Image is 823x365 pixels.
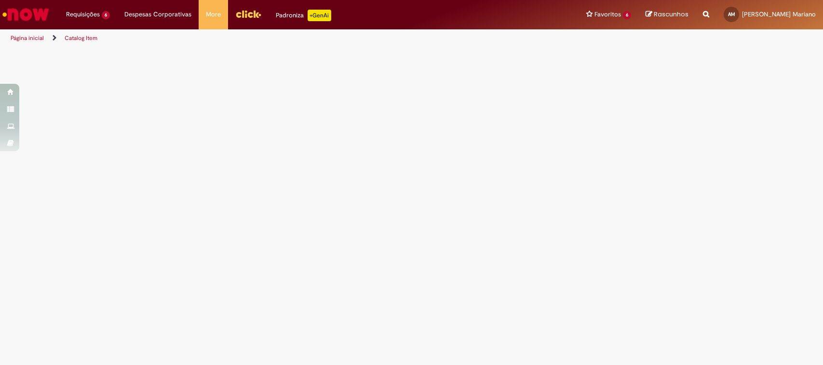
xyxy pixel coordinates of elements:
[742,10,816,18] span: [PERSON_NAME] Mariano
[308,10,331,21] p: +GenAi
[102,11,110,19] span: 6
[206,10,221,19] span: More
[276,10,331,21] div: Padroniza
[1,5,51,24] img: ServiceNow
[654,10,688,19] span: Rascunhos
[124,10,191,19] span: Despesas Corporativas
[623,11,631,19] span: 6
[728,11,735,17] span: AM
[65,34,97,42] a: Catalog Item
[594,10,621,19] span: Favoritos
[646,10,688,19] a: Rascunhos
[7,29,541,47] ul: Trilhas de página
[235,7,261,21] img: click_logo_yellow_360x200.png
[11,34,44,42] a: Página inicial
[66,10,100,19] span: Requisições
